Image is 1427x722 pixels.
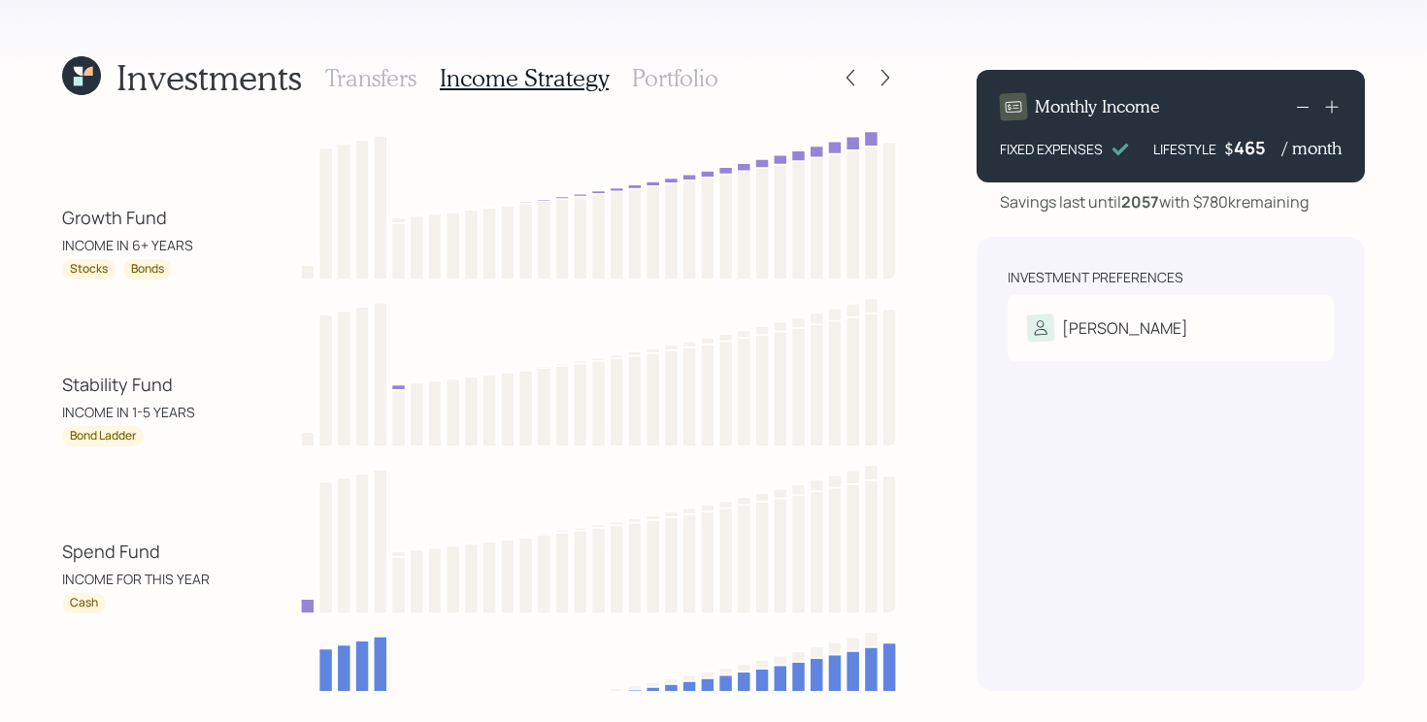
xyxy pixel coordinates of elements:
div: LIFESTYLE [1153,139,1216,159]
div: INCOME IN 6+ YEARS [62,235,193,255]
h1: Investments [116,56,302,98]
div: Investment Preferences [1008,268,1183,287]
div: Growth Fund [62,205,167,231]
div: 465 [1234,136,1282,159]
h3: Portfolio [632,64,718,92]
div: INCOME FOR THIS YEAR [62,569,210,589]
h3: Transfers [325,64,416,92]
h3: Income Strategy [440,64,609,92]
div: INCOME IN 1-5 YEARS [62,402,195,422]
div: Bonds [131,261,164,278]
div: FIXED EXPENSES [1000,139,1103,159]
h4: Monthly Income [1035,96,1160,117]
div: Stability Fund [62,372,173,398]
h4: / month [1282,138,1342,159]
div: Cash [70,595,98,611]
div: Spend Fund [62,539,160,565]
b: 2057 [1121,191,1159,213]
div: [PERSON_NAME] [1062,316,1188,340]
div: Savings last until with $780k remaining [1000,190,1309,213]
div: Stocks [70,261,108,278]
div: Bond Ladder [70,428,136,444]
h4: $ [1224,138,1234,159]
